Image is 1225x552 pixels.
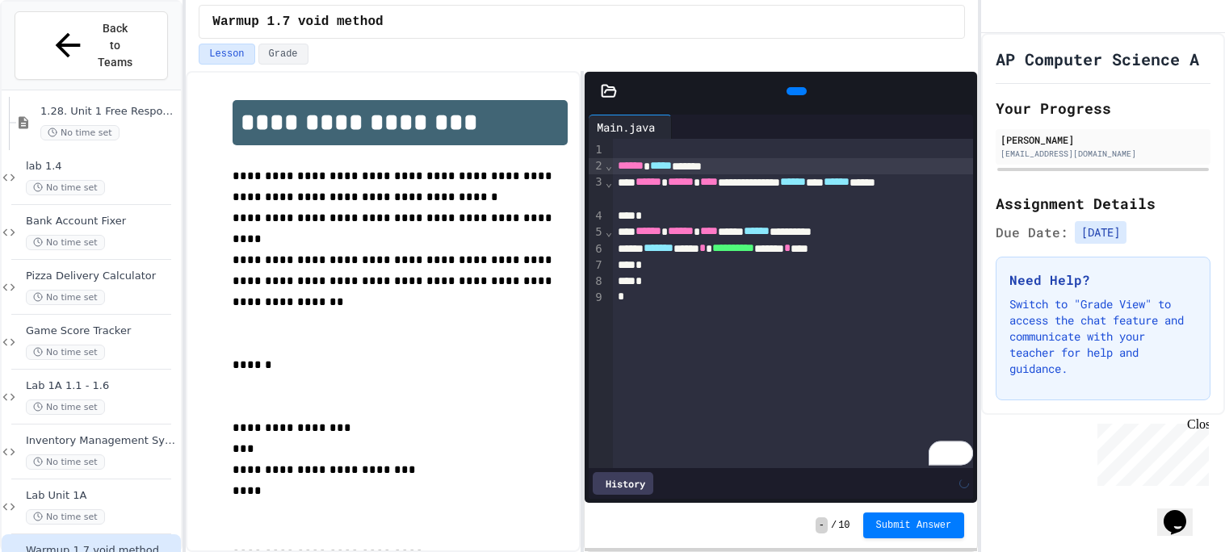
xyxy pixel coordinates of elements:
span: Lab 1A 1.1 - 1.6 [26,379,178,393]
span: No time set [26,290,105,305]
button: Lesson [199,44,254,65]
div: 6 [589,241,605,258]
span: Fold line [605,159,613,172]
span: 1.28. Unit 1 Free Response Question (FRQ) Practice [40,105,178,119]
p: Switch to "Grade View" to access the chat feature and communicate with your teacher for help and ... [1009,296,1197,377]
span: Game Score Tracker [26,324,178,338]
span: Warmup 1.7 void method [212,12,383,31]
span: Bank Account Fixer [26,215,178,228]
div: 3 [589,174,605,208]
div: 1 [589,142,605,158]
span: Due Date: [996,223,1068,242]
div: [EMAIL_ADDRESS][DOMAIN_NAME] [1001,148,1206,160]
div: 5 [589,224,605,241]
h2: Your Progress [996,97,1210,119]
div: Main.java [589,115,672,139]
button: Grade [258,44,308,65]
div: [PERSON_NAME] [1001,132,1206,147]
iframe: chat widget [1157,487,1209,536]
span: / [831,519,837,532]
iframe: chat widget [1091,417,1209,486]
div: Main.java [589,119,663,136]
div: 8 [589,274,605,290]
h1: AP Computer Science A [996,48,1199,70]
div: 2 [589,158,605,175]
span: No time set [40,125,120,140]
span: Fold line [605,176,613,189]
span: Back to Teams [96,20,134,71]
span: Pizza Delivery Calculator [26,270,178,283]
span: Inventory Management System [26,434,178,448]
span: 10 [838,519,850,532]
span: [DATE] [1075,221,1126,244]
span: No time set [26,509,105,525]
h3: Need Help? [1009,270,1197,290]
div: Chat with us now!Close [6,6,111,102]
span: No time set [26,235,105,250]
div: 4 [589,208,605,224]
span: No time set [26,399,105,415]
button: Back to Teams [15,11,168,80]
div: To enrich screen reader interactions, please activate Accessibility in Grammarly extension settings [613,139,973,468]
span: No time set [26,180,105,195]
span: Lab Unit 1A [26,489,178,503]
span: Submit Answer [876,519,952,532]
span: No time set [26,454,105,470]
span: - [816,517,828,533]
span: lab 1.4 [26,160,178,174]
span: Fold line [605,225,613,238]
div: History [593,472,653,495]
button: Submit Answer [863,512,965,538]
div: 7 [589,257,605,274]
h2: Assignment Details [996,192,1210,215]
span: No time set [26,345,105,360]
div: 9 [589,290,605,306]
